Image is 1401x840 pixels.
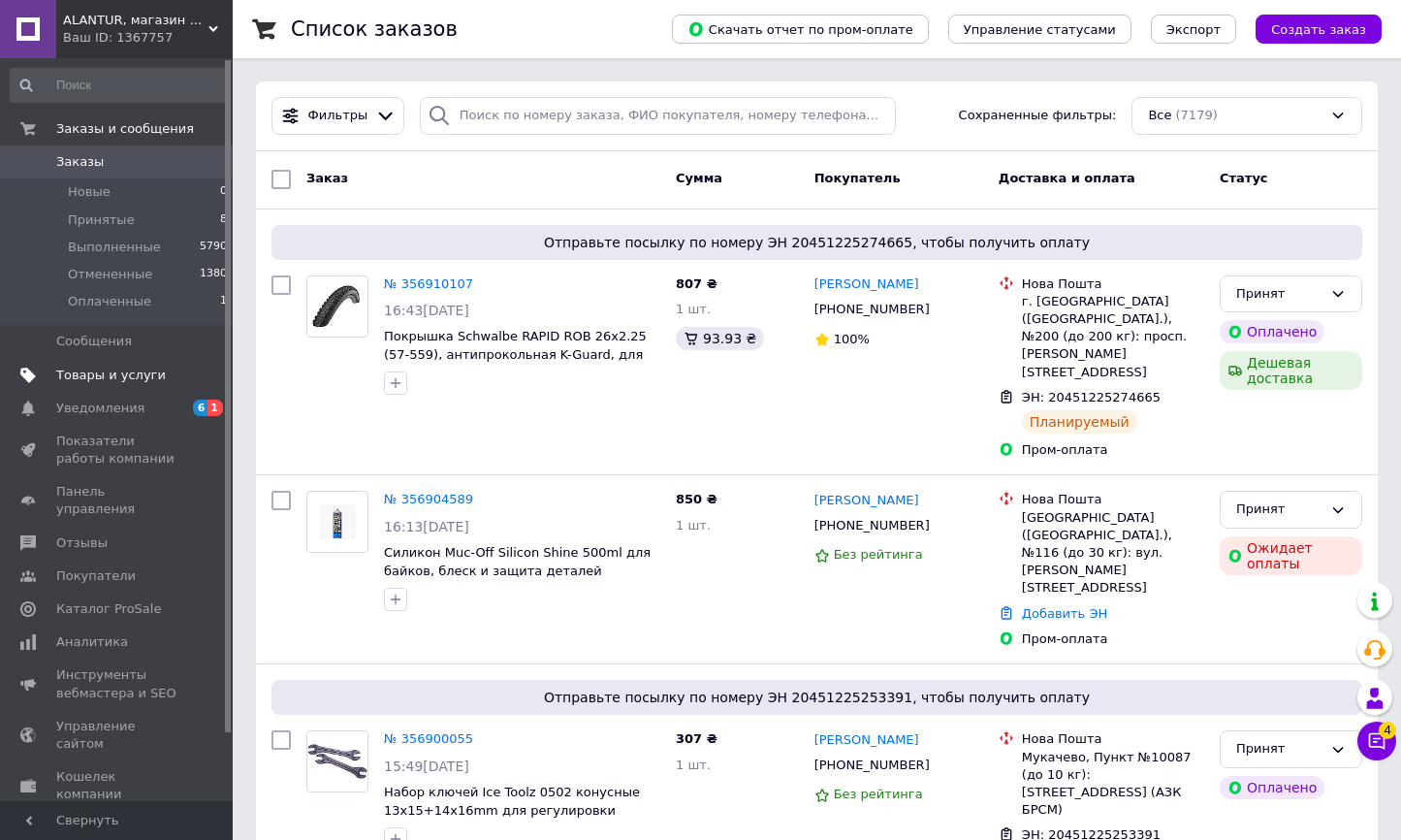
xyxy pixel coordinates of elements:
span: Отзывы [56,534,108,552]
span: 307 ₴ [676,731,717,746]
span: Принятые [68,211,135,229]
a: Добавить ЭН [1022,606,1107,621]
span: Инструменты вебмастера и SEO [56,666,179,701]
div: Нова Пошта [1022,730,1204,748]
span: Покупатель [814,171,901,185]
button: Скачать отчет по пром-оплате [672,15,929,44]
h1: Список заказов [291,17,458,41]
span: 16:43[DATE] [384,303,469,318]
span: Кошелек компании [56,768,179,803]
span: 15:49[DATE] [384,759,469,774]
span: Сумма [676,171,722,185]
span: Без рейтинга [834,547,923,562]
div: Ваш ID: 1367757 [63,29,233,47]
div: [PHONE_NUMBER] [811,297,934,322]
div: Мукачево, Пункт №10087 (до 10 кг): [STREET_ADDRESS] (АЗК БРСМ) [1022,749,1204,820]
div: Принят [1236,500,1322,520]
a: Фото товару [306,275,368,338]
span: Заказы и сообщения [56,120,194,138]
img: Фото товару [307,744,367,779]
span: 850 ₴ [676,492,717,506]
span: Оплаченные [68,293,151,310]
div: 93.93 ₴ [676,327,764,350]
span: 0 [220,183,227,201]
span: Отправьте посылку по номеру ЭН 20451225253391, чтобы получить оплату [279,688,1354,707]
a: Силикон Muc-Off Silicon Shine 500ml для байков, блеск и защита деталей [384,545,651,578]
span: Отправьте посылку по номеру ЭН 20451225274665, чтобы получить оплату [279,233,1354,252]
span: 1 шт. [676,302,711,316]
span: Новые [68,183,111,201]
span: Управление сайтом [56,718,179,753]
span: 1 шт. [676,518,711,533]
div: г. [GEOGRAPHIC_DATA] ([GEOGRAPHIC_DATA].), №200 (до 200 кг): просп. [PERSON_NAME][STREET_ADDRESS] [1022,293,1204,381]
div: Оплачено [1220,320,1324,343]
span: ALANTUR, магазин туристичного спорядження та велосипедів [63,12,208,29]
a: Набор ключей Ice Toolz 0502 конусные 13x15+14x16mm для регулировки втулок велосипеда [384,785,640,835]
div: Принят [1236,739,1322,759]
span: 1 [220,293,227,310]
span: 8 [220,211,227,229]
a: Фото товару [306,730,368,792]
span: Покупатели [56,567,136,585]
span: 1380 [200,266,227,283]
div: Дешевая доставка [1220,351,1362,390]
span: Каталог ProSale [56,600,161,618]
img: Фото товару [307,504,367,540]
span: Фильтры [308,107,368,125]
span: Все [1148,107,1171,125]
div: Пром-оплата [1022,630,1204,648]
div: [PHONE_NUMBER] [811,753,934,778]
button: Управление статусами [948,15,1131,44]
span: Аналитика [56,633,128,651]
span: Без рейтинга [834,787,923,801]
div: [PHONE_NUMBER] [811,513,934,538]
span: 1 [207,400,223,416]
span: 16:13[DATE] [384,519,469,534]
span: Панель управления [56,483,179,518]
span: Заказы [56,153,104,171]
span: 100% [834,332,870,346]
span: ЭН: 20451225274665 [1022,390,1161,404]
div: Нова Пошта [1022,275,1204,293]
img: Фото товару [307,283,367,329]
div: Оплачено [1220,776,1324,799]
button: Создать заказ [1256,15,1382,44]
a: [PERSON_NAME] [814,275,919,294]
span: Сохраненные фильтры: [959,107,1117,125]
div: Планируемый [1022,410,1137,434]
span: Выполненные [68,239,161,256]
span: Отмененные [68,266,152,283]
span: Статус [1220,171,1268,185]
span: 5790 [200,239,227,256]
a: № 356904589 [384,492,473,506]
a: № 356900055 [384,731,473,746]
button: Экспорт [1151,15,1236,44]
input: Поиск [10,68,229,103]
span: Показатели работы компании [56,433,179,468]
span: Уведомления [56,400,144,417]
span: Заказ [306,171,348,185]
input: Поиск по номеру заказа, ФИО покупателя, номеру телефона, Email, номеру накладной [420,97,896,135]
span: Доставка и оплата [999,171,1135,185]
div: Пром-оплата [1022,441,1204,459]
div: Нова Пошта [1022,491,1204,508]
span: Товары и услуги [56,367,166,384]
a: Фото товару [306,491,368,553]
span: Управление статусами [964,22,1116,37]
span: 4 [1379,722,1396,739]
span: Сообщения [56,333,132,350]
a: [PERSON_NAME] [814,492,919,510]
a: № 356910107 [384,276,473,291]
div: Ожидает оплаты [1220,536,1362,575]
span: 6 [193,400,208,416]
span: 807 ₴ [676,276,717,291]
span: Экспорт [1166,22,1221,37]
span: 1 шт. [676,758,711,772]
a: [PERSON_NAME] [814,731,919,750]
a: Покрышка Schwalbe RAPID ROB 26x2.25 (57-559), антипрокольная K-Guard, для кросс-кантри [384,329,647,379]
span: Скачать отчет по пром-оплате [687,20,913,38]
div: [GEOGRAPHIC_DATA] ([GEOGRAPHIC_DATA].), №116 (до 30 кг): вул. [PERSON_NAME][STREET_ADDRESS] [1022,509,1204,598]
